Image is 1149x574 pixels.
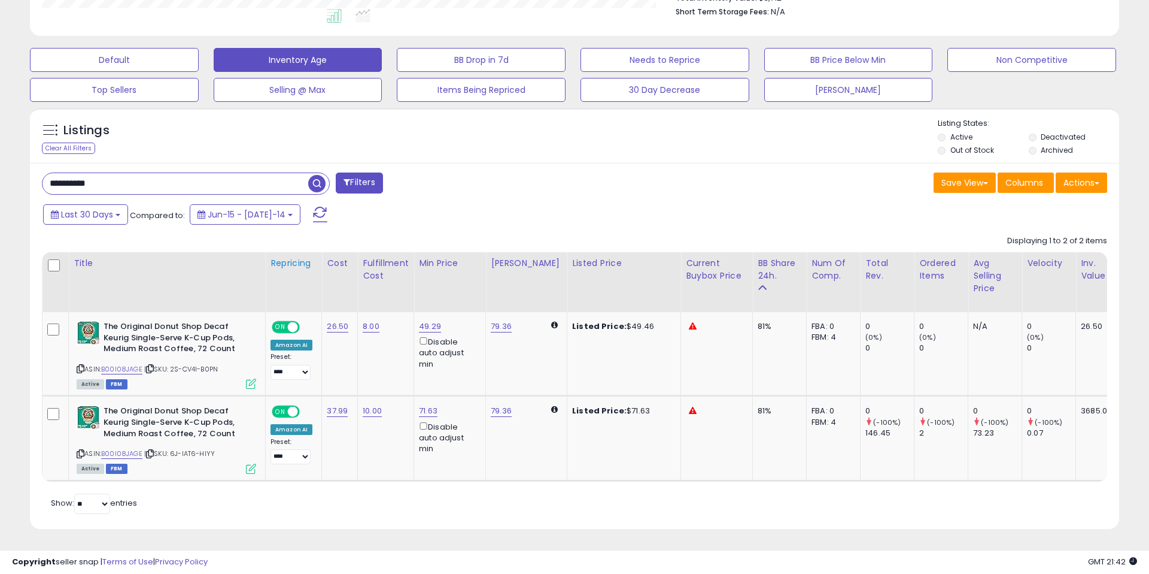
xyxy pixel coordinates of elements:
div: Num of Comp. [811,257,855,282]
button: Non Competitive [947,48,1116,72]
span: | SKU: 2S-CV4I-B0PN [144,364,218,374]
span: FBM [106,379,127,389]
button: Actions [1056,173,1107,193]
span: Show: entries [51,497,137,509]
div: Preset: [270,353,312,380]
span: All listings currently available for purchase on Amazon [77,464,104,474]
b: The Original Donut Shop Decaf Keurig Single-Serve K-Cup Pods, Medium Roast Coffee, 72 Count [104,406,249,442]
button: Top Sellers [30,78,199,102]
small: (0%) [1027,333,1044,342]
div: Repricing [270,257,317,270]
div: BB Share 24h. [758,257,801,282]
a: Privacy Policy [155,556,208,567]
button: Save View [934,173,996,193]
button: Columns [998,173,1054,193]
div: FBA: 0 [811,321,851,332]
div: 0 [919,321,968,332]
label: Out of Stock [950,145,994,155]
div: Velocity [1027,257,1071,270]
button: 30 Day Decrease [580,78,749,102]
div: Listed Price [572,257,676,270]
div: ASIN: [77,321,256,388]
div: Title [74,257,260,270]
div: 146.45 [865,428,914,439]
div: 3685.03 [1081,406,1112,416]
div: 0 [865,321,914,332]
div: Current Buybox Price [686,257,747,282]
span: OFF [298,407,317,417]
small: (0%) [919,333,936,342]
button: Needs to Reprice [580,48,749,72]
span: Jun-15 - [DATE]-14 [208,209,285,220]
button: BB Drop in 7d [397,48,566,72]
a: 79.36 [491,321,512,333]
b: Short Term Storage Fees: [676,7,769,17]
label: Active [950,132,972,142]
button: Selling @ Max [214,78,382,102]
label: Deactivated [1041,132,1086,142]
div: $71.63 [572,406,671,416]
div: Amazon AI [270,340,312,351]
div: Avg Selling Price [973,257,1017,295]
div: Displaying 1 to 2 of 2 items [1007,235,1107,247]
span: Compared to: [130,210,185,221]
div: $49.46 [572,321,671,332]
button: [PERSON_NAME] [764,78,933,102]
a: B00I08JAGE [101,449,142,459]
a: 37.99 [327,405,348,417]
span: OFF [298,322,317,333]
span: Columns [1005,177,1043,189]
div: ASIN: [77,406,256,472]
a: Terms of Use [102,556,153,567]
b: Listed Price: [572,321,627,332]
div: Ordered Items [919,257,963,282]
a: 26.50 [327,321,348,333]
div: Disable auto adjust min [419,335,476,370]
div: FBM: 4 [811,332,851,343]
strong: Copyright [12,556,56,567]
a: B00I08JAGE [101,364,142,374]
a: 71.63 [419,405,437,417]
span: | SKU: 6J-IAT6-HIYY [144,449,215,458]
div: Total Rev. [865,257,909,282]
small: (-100%) [1035,418,1062,427]
img: 51UFdCzKGLL._SL40_.jpg [77,321,101,345]
a: 10.00 [363,405,382,417]
div: FBA: 0 [811,406,851,416]
div: Disable auto adjust min [419,420,476,455]
div: 0 [1027,343,1075,354]
button: Last 30 Days [43,204,128,225]
div: 0 [865,406,914,416]
button: Filters [336,173,382,194]
a: 79.36 [491,405,512,417]
button: Default [30,48,199,72]
div: 81% [758,406,797,416]
small: (-100%) [927,418,955,427]
small: (0%) [865,333,882,342]
div: 2 [919,428,968,439]
div: seller snap | | [12,557,208,568]
span: 2025-08-14 21:42 GMT [1088,556,1137,567]
div: [PERSON_NAME] [491,257,562,270]
span: ON [273,322,288,333]
div: 81% [758,321,797,332]
button: BB Price Below Min [764,48,933,72]
div: Inv. value [1081,257,1116,282]
button: Inventory Age [214,48,382,72]
div: 0 [1027,406,1075,416]
small: (-100%) [981,418,1008,427]
h5: Listings [63,122,110,139]
div: Amazon AI [270,424,312,435]
div: 73.23 [973,428,1022,439]
div: Clear All Filters [42,143,95,154]
span: FBM [106,464,127,474]
div: 0 [973,406,1022,416]
div: Cost [327,257,352,270]
span: Last 30 Days [61,209,113,220]
div: Min Price [419,257,481,270]
p: Listing States: [938,118,1118,129]
div: Fulfillment Cost [363,257,409,282]
span: N/A [771,6,785,17]
div: Preset: [270,438,312,465]
div: N/A [973,321,1013,332]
